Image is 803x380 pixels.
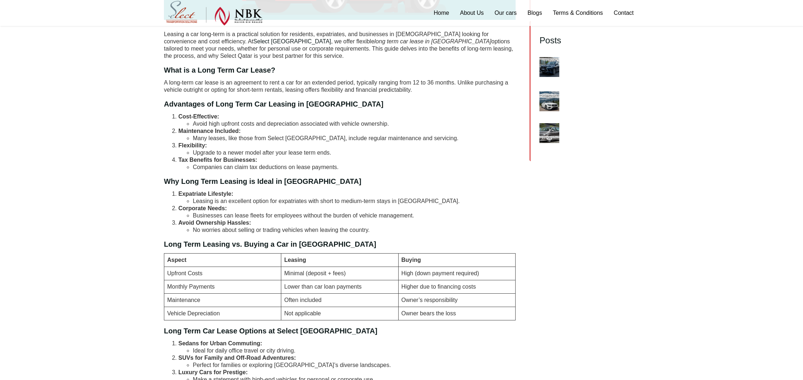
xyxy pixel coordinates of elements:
strong: Aspect [167,257,186,263]
td: Maintenance [164,293,281,307]
img: Maxus G10 Rent in Qatar – Spacious 7‑Seater Van Deals [539,123,559,143]
li: Perfect for families or exploring [GEOGRAPHIC_DATA]’s diverse landscapes. [193,362,516,369]
p: Leasing a car long-term is a practical solution for residents, expatriates, and businesses in [DE... [164,31,516,60]
strong: Maintenance Included: [178,128,240,134]
li: Avoid high upfront costs and depreciation associated with vehicle ownership. [193,120,516,128]
strong: Long Term Car Lease Options at Select [GEOGRAPHIC_DATA] [164,327,377,335]
td: Owner bears the loss [398,307,515,320]
li: Many leases, like those from Select [GEOGRAPHIC_DATA], include regular maintenance and servicing. [193,135,516,142]
h3: Posts [539,35,630,46]
li: Ideal for daily office travel or city driving. [193,347,516,354]
a: Unlock Comfort & Space: Rent the Maxus G10 in [GEOGRAPHIC_DATA] [DATE]! [565,122,621,143]
td: Vehicle Depreciation [164,307,281,320]
strong: Expatriate Lifestyle: [178,191,233,197]
td: High (down payment required) [398,267,515,280]
strong: Flexibility: [178,142,207,148]
li: No worries about selling or trading vehicles when leaving the country. [193,226,516,234]
strong: Why Long Term Leasing is Ideal in [GEOGRAPHIC_DATA] [164,177,361,185]
strong: Leasing [284,257,306,263]
strong: Avoid Ownership Hassles: [178,220,251,226]
a: Conquer Every Journey with the Best SUV Rental in [GEOGRAPHIC_DATA] – Your Complete Select Rent a... [565,54,630,80]
li: Companies can claim tax deductions on lease payments. [193,164,516,171]
td: Lower than car loan payments [281,280,398,293]
li: Leasing is an excellent option for expatriates with short to medium-term stays in [GEOGRAPHIC_DATA]. [193,198,516,205]
td: Monthly Payments [164,280,281,293]
img: Select Rent a Car [166,1,262,26]
a: Select [GEOGRAPHIC_DATA] [253,38,331,44]
strong: SUVs for Family and Off-Road Adventures: [178,355,296,361]
strong: Buying [401,257,421,263]
td: Higher due to financing costs [398,280,515,293]
strong: Luxury Cars for Prestige: [178,369,248,375]
strong: Sedans for Urban Commuting: [178,340,262,346]
strong: Tax Benefits for Businesses: [178,157,257,163]
p: A long-term car lease is an agreement to rent a car for an extended period, typically ranging fro... [164,79,516,94]
td: Owner’s responsibility [398,293,515,307]
em: long term car lease in [GEOGRAPHIC_DATA] [374,38,491,44]
strong: Corporate Needs: [178,205,227,211]
li: Upgrade to a newer model after your lease term ends. [193,149,516,156]
li: Businesses can lease fleets for employees without the burden of vehicle management. [193,212,516,219]
strong: Long Term Leasing vs. Buying a Car in [GEOGRAPHIC_DATA] [164,240,376,248]
td: Not applicable [281,307,398,320]
a: Unlock Stress-Free Travel with the #1 Car Rental Service in [GEOGRAPHIC_DATA] – Your Complete Sel... [565,86,630,117]
td: Often included [281,293,398,307]
img: Unlock Stress-Free Travel with the #1 Car Rental Service in Qatar – Your Complete Select Rent a C... [539,91,559,111]
img: Conquer Every Journey with the Best SUV Rental in Qatar – Your Complete Select Rent a Car Guide [539,57,559,77]
td: Minimal (deposit + fees) [281,267,398,280]
strong: Advantages of Long Term Car Leasing in [GEOGRAPHIC_DATA] [164,100,383,108]
strong: Cost-Effective: [178,113,219,120]
strong: What is a Long Term Car Lease? [164,66,275,74]
td: Upfront Costs [164,267,281,280]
